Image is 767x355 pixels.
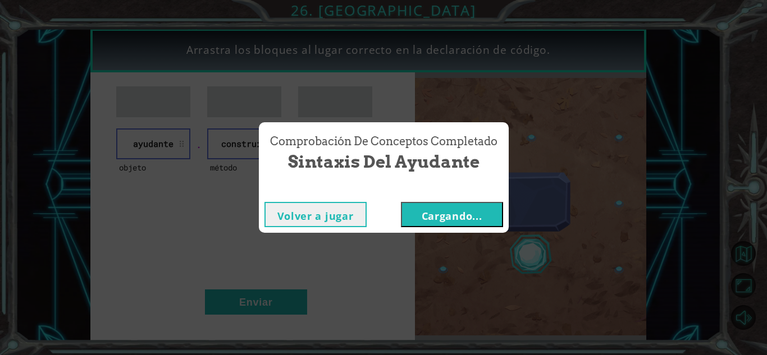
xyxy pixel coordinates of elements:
[264,202,367,227] button: Volver a jugar
[401,202,503,227] button: Cargando...
[277,209,354,223] font: Volver a jugar
[288,151,480,172] font: Sintaxis del Ayudante
[270,135,497,148] font: Comprobación de conceptos Completado
[422,209,482,223] font: Cargando...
